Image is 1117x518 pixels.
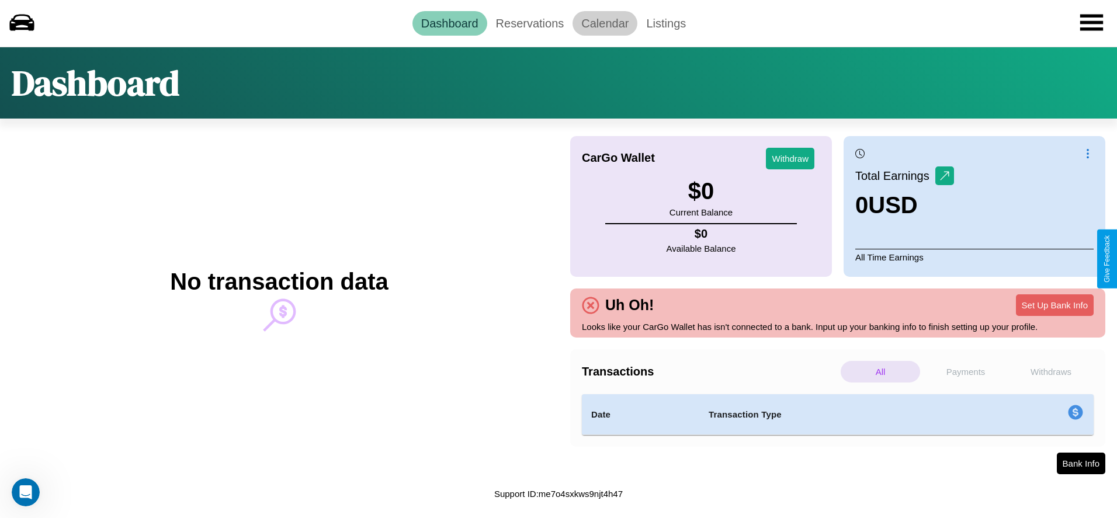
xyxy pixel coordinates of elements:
p: Payments [926,361,1005,383]
h4: $ 0 [667,227,736,241]
h4: Transactions [582,365,838,378]
a: Dashboard [412,11,487,36]
a: Calendar [573,11,637,36]
button: Withdraw [766,148,814,169]
h3: $ 0 [669,178,733,204]
h4: Date [591,408,690,422]
h2: No transaction data [170,269,388,295]
p: Looks like your CarGo Wallet has isn't connected to a bank. Input up your banking info to finish ... [582,319,1094,335]
h4: CarGo Wallet [582,151,655,165]
button: Set Up Bank Info [1016,294,1094,316]
p: Available Balance [667,241,736,256]
p: All Time Earnings [855,249,1094,265]
h4: Transaction Type [709,408,973,422]
iframe: Intercom live chat [12,478,40,506]
table: simple table [582,394,1094,435]
div: Give Feedback [1103,235,1111,283]
p: All [841,361,920,383]
h3: 0 USD [855,192,954,218]
p: Support ID: me7o4sxkws9njt4h47 [494,486,623,502]
p: Withdraws [1011,361,1091,383]
a: Reservations [487,11,573,36]
h1: Dashboard [12,59,179,107]
a: Listings [637,11,695,36]
h4: Uh Oh! [599,297,660,314]
button: Bank Info [1057,453,1105,474]
p: Current Balance [669,204,733,220]
p: Total Earnings [855,165,935,186]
